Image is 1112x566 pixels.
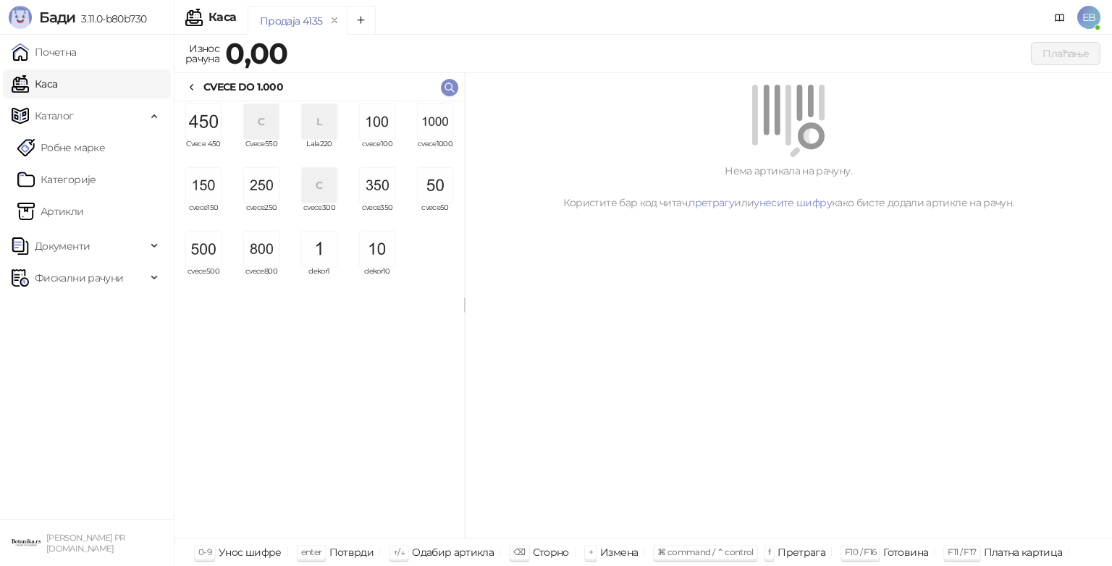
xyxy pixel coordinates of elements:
[360,104,395,139] img: Slika
[347,6,376,35] button: Add tab
[198,546,211,557] span: 0-9
[302,168,337,203] div: C
[1077,6,1100,29] span: EB
[238,204,285,226] span: cvece250
[35,101,74,130] span: Каталог
[186,232,221,266] img: Slika
[35,232,90,261] span: Документи
[244,104,279,139] div: C
[600,543,638,562] div: Измена
[360,168,395,203] img: Slika
[244,168,279,203] img: Slika
[948,546,976,557] span: F11 / F17
[39,9,75,26] span: Бади
[186,104,221,139] img: Slika
[186,168,221,203] img: Slika
[244,232,279,266] img: Slika
[360,232,395,266] img: Slika
[354,140,400,162] span: cvece100
[412,140,458,162] span: cvece1000
[778,543,825,562] div: Претрага
[260,13,322,29] div: Продаја 4135
[354,268,400,290] span: dekor10
[513,546,525,557] span: ⌫
[883,543,928,562] div: Готовина
[296,140,342,162] span: Lala220
[302,232,337,266] img: Slika
[17,197,84,226] a: ArtikliАртикли
[46,533,125,554] small: [PERSON_NAME] PR [DOMAIN_NAME]
[12,38,77,67] a: Почетна
[301,546,322,557] span: enter
[393,546,405,557] span: ↑/↓
[9,6,32,29] img: Logo
[754,196,832,209] a: унесите шифру
[238,268,285,290] span: cvece800
[589,546,593,557] span: +
[296,268,342,290] span: dekor1
[412,204,458,226] span: cvece50
[238,140,285,162] span: Cvece550
[35,263,123,292] span: Фискални рачуни
[418,104,452,139] img: Slika
[75,12,146,25] span: 3.11.0-b80b730
[302,104,337,139] div: L
[533,543,569,562] div: Сторно
[17,133,105,162] a: Робне марке
[225,35,287,71] strong: 0,00
[180,268,227,290] span: cvece500
[418,168,452,203] img: Slika
[412,543,494,562] div: Одабир артикла
[12,69,57,98] a: Каса
[1048,6,1071,29] a: Документација
[17,165,96,194] a: Категорије
[984,543,1063,562] div: Платна картица
[1031,42,1100,65] button: Плаћање
[688,196,734,209] a: претрагу
[329,543,374,562] div: Потврди
[180,140,227,162] span: Cvece 450
[325,14,344,27] button: remove
[657,546,754,557] span: ⌘ command / ⌃ control
[208,12,236,23] div: Каса
[12,528,41,557] img: 64x64-companyLogo-0e2e8aaa-0bd2-431b-8613-6e3c65811325.png
[180,204,227,226] span: cvece150
[296,204,342,226] span: cvece300
[482,163,1095,211] div: Нема артикала на рачуну. Користите бар код читач, или како бисте додали артикле на рачун.
[182,39,222,68] div: Износ рачуна
[768,546,770,557] span: f
[203,79,283,95] div: CVECE DO 1.000
[174,101,464,538] div: grid
[354,204,400,226] span: cvece350
[219,543,282,562] div: Унос шифре
[845,546,876,557] span: F10 / F16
